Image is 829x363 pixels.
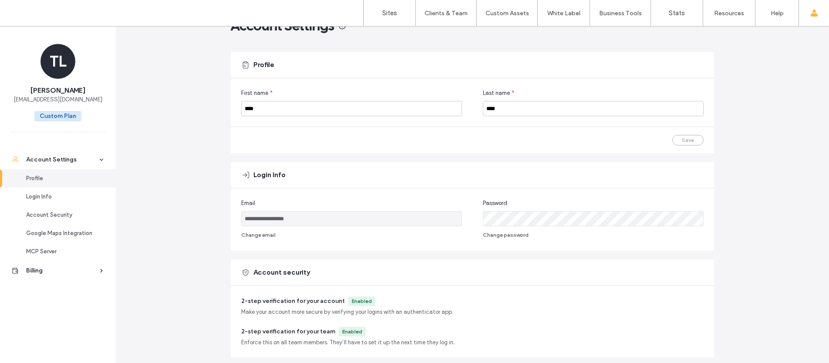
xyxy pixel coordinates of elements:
div: Billing [26,266,98,275]
div: MCP Server [26,247,98,256]
label: Help [771,10,784,17]
span: [PERSON_NAME] [30,86,85,95]
span: Help [20,6,38,14]
input: Email [241,211,462,226]
span: Make your account more secure by verifying your logins with an authenticator app. [241,308,453,316]
button: Change password [483,230,529,240]
input: Last name [483,101,704,116]
input: First name [241,101,462,116]
div: TL [40,44,75,79]
div: Enabled [352,297,372,305]
span: [EMAIL_ADDRESS][DOMAIN_NAME] [13,95,102,104]
label: White Label [547,10,580,17]
div: Account Security [26,211,98,219]
span: Enforce this on all team members. They’ll have to set it up the next time they log in. [241,338,455,347]
div: Profile [26,174,98,183]
div: Login Info [26,192,98,201]
label: Clients & Team [425,10,468,17]
span: Profile [253,60,274,70]
div: Enabled [342,328,362,336]
label: Business Tools [599,10,642,17]
label: Sites [382,9,397,17]
span: First name [241,89,268,97]
span: Last name [483,89,510,97]
div: Account Settings [26,155,98,164]
span: Account security [253,268,310,277]
span: Account Settings [231,17,334,34]
span: 2-step verification for your team [241,328,335,335]
span: Custom Plan [34,111,81,121]
span: Login Info [253,170,286,180]
span: 2-step verification for your account [241,297,345,305]
input: Password [483,211,704,226]
button: Change email [241,230,276,240]
span: Email [241,199,255,208]
label: Custom Assets [485,10,529,17]
label: Stats [669,9,685,17]
span: Password [483,199,507,208]
div: Google Maps Integration [26,229,98,238]
label: Resources [714,10,744,17]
